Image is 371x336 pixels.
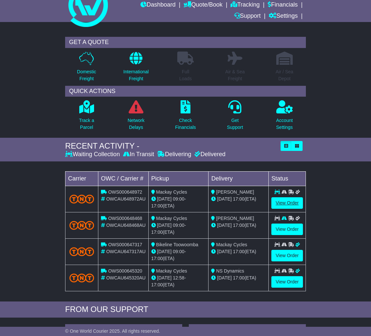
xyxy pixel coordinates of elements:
[151,248,206,262] div: - (ETA)
[157,275,172,280] span: [DATE]
[77,51,96,86] a: DomesticFreight
[156,189,187,195] span: Mackay Cycles
[271,250,303,261] a: View Order
[69,221,94,230] img: TNT_Domestic.png
[106,275,146,280] span: OWCAU645320AU
[173,249,185,254] span: 09:00
[127,100,145,134] a: NetworkDelays
[216,216,254,221] span: [PERSON_NAME]
[108,242,142,247] span: OWS000647317
[77,68,96,82] p: Domestic Freight
[108,268,142,274] span: OWS000645320
[157,223,172,228] span: [DATE]
[177,68,194,82] p: Full Loads
[269,171,306,186] td: Status
[173,275,185,280] span: 12:58
[156,268,187,274] span: Mackay Cycles
[79,100,94,134] a: Track aParcel
[175,100,196,134] a: CheckFinancials
[69,274,94,282] img: TNT_Domestic.png
[123,51,149,86] a: InternationalFreight
[233,249,244,254] span: 17:00
[79,117,94,131] p: Track a Parcel
[211,196,266,203] div: (ETA)
[173,223,185,228] span: 09:00
[193,151,225,158] div: Delivered
[128,117,144,131] p: Network Delays
[98,171,149,186] td: OWC / Carrier #
[157,249,172,254] span: [DATE]
[269,11,298,22] a: Settings
[211,222,266,229] div: (ETA)
[151,256,163,261] span: 17:00
[65,305,306,314] div: FROM OUR SUPPORT
[106,249,146,254] span: OWCAU647317AU
[233,196,244,202] span: 17:00
[216,268,244,274] span: NS Dynamics
[106,196,146,202] span: OWCAU648972AU
[151,275,206,288] div: - (ETA)
[217,223,232,228] span: [DATE]
[216,189,254,195] span: [PERSON_NAME]
[209,171,269,186] td: Delivery
[108,189,142,195] span: OWS000648972
[156,242,198,247] span: Bikeline Toowoomba
[151,196,206,209] div: - (ETA)
[121,151,156,158] div: In Transit
[173,196,185,202] span: 09:00
[216,242,247,247] span: Mackay Cycles
[157,196,172,202] span: [DATE]
[276,117,293,131] p: Account Settings
[175,117,196,131] p: Check Financials
[271,197,303,209] a: View Order
[156,216,187,221] span: Mackay Cycles
[227,117,243,131] p: Get Support
[65,37,306,48] div: GET A QUOTE
[65,328,160,334] span: © One World Courier 2025. All rights reserved.
[151,282,163,287] span: 17:00
[65,141,277,151] div: RECENT ACTIVITY -
[106,223,146,228] span: OWCAU648468AU
[156,151,193,158] div: Delivering
[233,223,244,228] span: 17:00
[217,275,232,280] span: [DATE]
[211,248,266,255] div: (ETA)
[151,203,163,208] span: 17:00
[276,68,293,82] p: Air / Sea Depot
[271,276,303,288] a: View Order
[234,11,261,22] a: Support
[69,195,94,204] img: TNT_Domestic.png
[211,275,266,281] div: (ETA)
[108,216,142,221] span: OWS000648468
[271,224,303,235] a: View Order
[227,100,243,134] a: GetSupport
[65,151,121,158] div: Waiting Collection
[151,229,163,235] span: 17:00
[217,249,232,254] span: [DATE]
[151,222,206,236] div: - (ETA)
[65,171,98,186] td: Carrier
[148,171,209,186] td: Pickup
[69,247,94,256] img: TNT_Domestic.png
[233,275,244,280] span: 17:00
[65,86,306,97] div: QUICK ACTIONS
[225,68,245,82] p: Air & Sea Freight
[217,196,232,202] span: [DATE]
[276,100,293,134] a: AccountSettings
[123,68,149,82] p: International Freight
